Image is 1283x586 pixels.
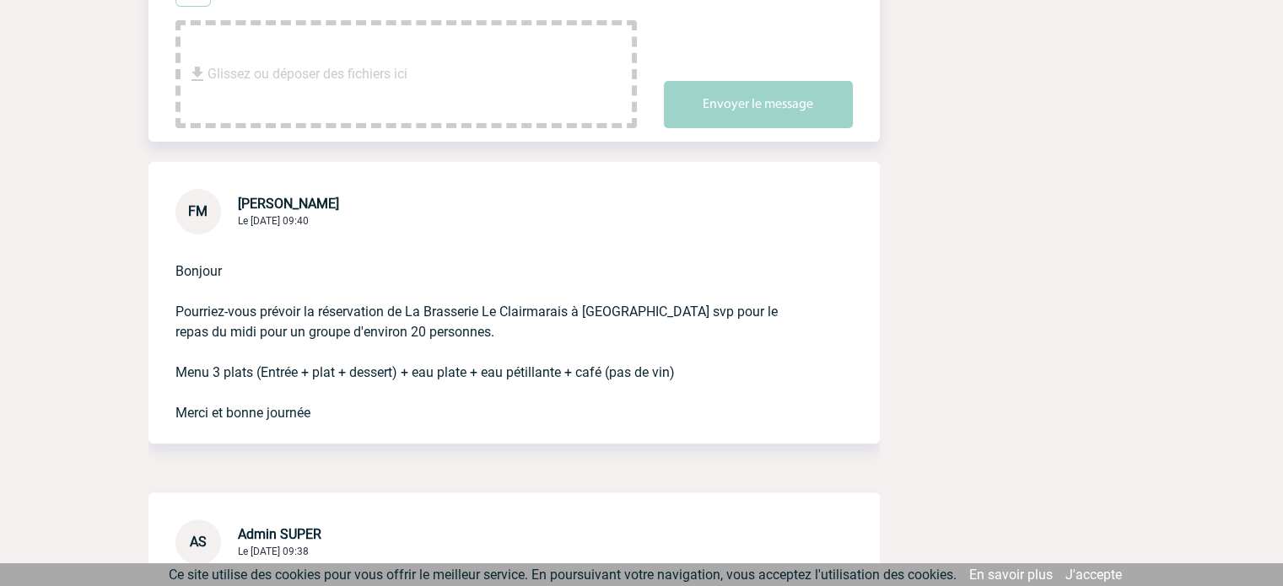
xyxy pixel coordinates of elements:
span: FM [188,203,208,219]
a: J'accepte [1065,567,1122,583]
span: Glissez ou déposer des fichiers ici [208,32,407,116]
span: Le [DATE] 09:38 [238,546,309,557]
span: [PERSON_NAME] [238,196,339,212]
button: Envoyer le message [664,81,853,128]
span: AS [190,534,207,550]
span: Ce site utilise des cookies pour vous offrir le meilleur service. En poursuivant votre navigation... [169,567,957,583]
a: En savoir plus [969,567,1053,583]
span: Admin SUPER [238,526,321,542]
p: Bonjour Pourriez-vous prévoir la réservation de La Brasserie Le Clairmarais à [GEOGRAPHIC_DATA] s... [175,234,806,423]
img: file_download.svg [187,64,208,84]
span: Le [DATE] 09:40 [238,215,309,227]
